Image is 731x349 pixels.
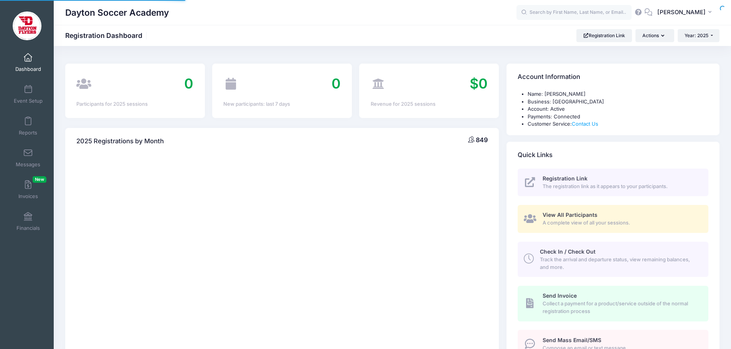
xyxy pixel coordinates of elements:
[540,256,700,271] span: Track the arrival and departure status, view remaining balances, and more.
[543,183,700,190] span: The registration link as it appears to your participants.
[657,8,706,16] span: [PERSON_NAME]
[652,4,719,21] button: [PERSON_NAME]
[17,225,40,231] span: Financials
[10,208,46,235] a: Financials
[572,121,598,127] a: Contact Us
[19,129,37,136] span: Reports
[635,29,674,42] button: Actions
[65,4,169,21] h1: Dayton Soccer Academy
[223,100,340,108] div: New participants: last 7 days
[184,75,193,92] span: 0
[528,105,708,113] li: Account: Active
[543,337,601,343] span: Send Mass Email/SMS
[678,29,719,42] button: Year: 2025
[685,33,708,38] span: Year: 2025
[14,98,43,104] span: Event Setup
[518,144,553,166] h4: Quick Links
[518,242,708,277] a: Check In / Check Out Track the arrival and departure status, view remaining balances, and more.
[76,130,164,152] h4: 2025 Registrations by Month
[76,100,193,108] div: Participants for 2025 sessions
[13,11,41,40] img: Dayton Soccer Academy
[15,66,41,72] span: Dashboard
[543,175,587,182] span: Registration Link
[540,248,596,255] span: Check In / Check Out
[10,81,46,108] a: Event Setup
[10,113,46,139] a: Reports
[65,31,149,39] h1: Registration Dashboard
[516,5,632,20] input: Search by First Name, Last Name, or Email...
[476,136,488,144] span: 849
[10,176,46,203] a: InvoicesNew
[543,219,700,227] span: A complete view of all your sessions.
[528,120,708,128] li: Customer Service:
[16,161,40,168] span: Messages
[528,98,708,106] li: Business: [GEOGRAPHIC_DATA]
[470,75,488,92] span: $0
[543,300,700,315] span: Collect a payment for a product/service outside of the normal registration process
[576,29,632,42] a: Registration Link
[528,113,708,121] li: Payments: Connected
[10,49,46,76] a: Dashboard
[33,176,46,183] span: New
[528,90,708,98] li: Name: [PERSON_NAME]
[332,75,341,92] span: 0
[518,66,580,88] h4: Account Information
[371,100,488,108] div: Revenue for 2025 sessions
[518,169,708,197] a: Registration Link The registration link as it appears to your participants.
[543,211,597,218] span: View All Participants
[18,193,38,200] span: Invoices
[10,144,46,171] a: Messages
[518,205,708,233] a: View All Participants A complete view of all your sessions.
[518,286,708,321] a: Send Invoice Collect a payment for a product/service outside of the normal registration process
[543,292,577,299] span: Send Invoice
